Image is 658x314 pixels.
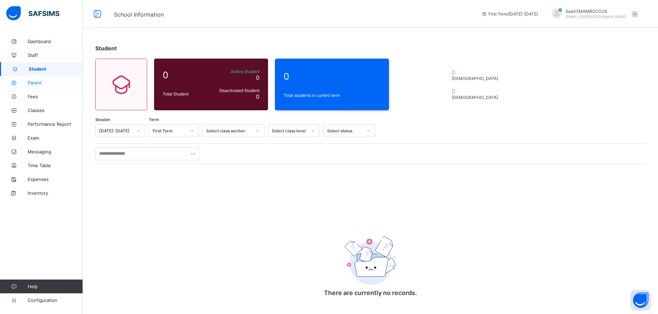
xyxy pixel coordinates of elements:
[302,217,440,307] div: There are currently no records.
[153,128,186,133] div: First Term
[95,117,110,122] span: Session
[256,93,259,100] span: 0
[28,176,83,182] span: Expenses
[452,69,501,76] span: 0
[161,90,209,98] div: Total Student
[29,66,83,72] span: Student
[302,289,440,296] p: There are currently no records.
[28,80,83,85] span: Parent
[28,297,83,303] span: Configuration
[28,121,83,127] span: Performance Report
[210,88,259,93] span: Deactivated Student
[327,128,362,133] div: Select status
[206,128,252,133] div: Select class section
[210,69,259,74] span: Active Student
[565,9,627,14] span: Saad EMAMBOCCUS
[95,45,117,52] span: Student
[452,95,501,100] span: [DEMOGRAPHIC_DATA]
[452,76,501,81] span: [DEMOGRAPHIC_DATA]
[114,11,164,18] span: School Information
[28,108,83,113] span: Classes
[452,88,501,95] span: 0
[149,117,159,122] span: Term
[99,128,133,133] div: [DATE]-[DATE]
[28,52,83,58] span: Staff
[6,6,59,21] img: safsims
[28,39,83,44] span: Dashboard
[272,128,307,133] div: Select class level
[284,71,380,82] span: 0
[163,70,207,80] span: 0
[481,11,538,17] span: session/term information
[28,190,83,196] span: Inventory
[28,135,83,141] span: Exam
[565,14,627,19] span: [EMAIL_ADDRESS][DOMAIN_NAME]
[630,290,651,311] button: Open asap
[284,93,380,98] span: Total students in current term
[28,163,83,168] span: Time Table
[256,74,259,81] span: 0
[545,8,641,20] div: SaadEMAMBOCCUS
[345,236,397,285] img: emptyFolder.c0dd6c77127a4b698b748a2c71dfa8de.svg
[28,284,83,289] span: Help
[28,149,83,154] span: Messaging
[28,94,83,99] span: Fees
